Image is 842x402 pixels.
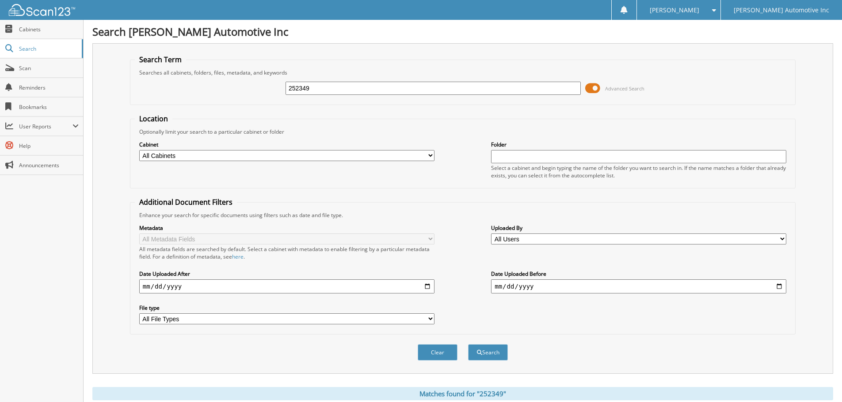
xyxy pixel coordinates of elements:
[19,45,77,53] span: Search
[650,8,699,13] span: [PERSON_NAME]
[605,85,644,92] span: Advanced Search
[135,55,186,64] legend: Search Term
[19,142,79,150] span: Help
[19,26,79,33] span: Cabinets
[9,4,75,16] img: scan123-logo-white.svg
[734,8,829,13] span: [PERSON_NAME] Automotive Inc
[139,279,434,293] input: start
[135,211,791,219] div: Enhance your search for specific documents using filters such as date and file type.
[491,141,786,148] label: Folder
[19,162,79,169] span: Announcements
[232,253,244,260] a: here
[135,197,237,207] legend: Additional Document Filters
[491,279,786,293] input: end
[19,64,79,72] span: Scan
[139,270,434,278] label: Date Uploaded After
[19,84,79,91] span: Reminders
[139,245,434,260] div: All metadata fields are searched by default. Select a cabinet with metadata to enable filtering b...
[139,224,434,232] label: Metadata
[491,164,786,179] div: Select a cabinet and begin typing the name of the folder you want to search in. If the name match...
[418,344,457,361] button: Clear
[19,123,72,130] span: User Reports
[135,69,791,76] div: Searches all cabinets, folders, files, metadata, and keywords
[92,387,833,400] div: Matches found for "252349"
[491,270,786,278] label: Date Uploaded Before
[468,344,508,361] button: Search
[135,114,172,124] legend: Location
[19,103,79,111] span: Bookmarks
[135,128,791,135] div: Optionally limit your search to a particular cabinet or folder
[491,224,786,232] label: Uploaded By
[139,141,434,148] label: Cabinet
[92,24,833,39] h1: Search [PERSON_NAME] Automotive Inc
[139,304,434,312] label: File type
